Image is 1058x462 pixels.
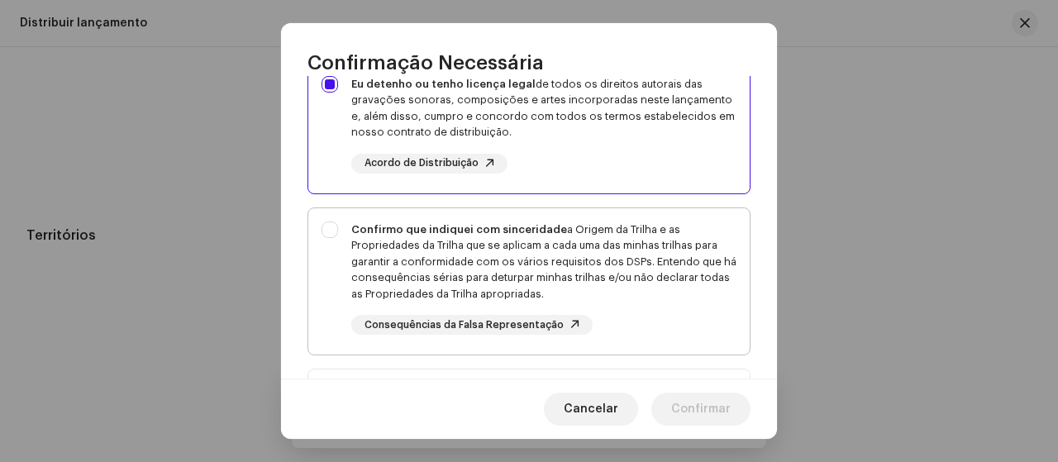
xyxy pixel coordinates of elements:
[365,158,479,169] span: Acordo de Distribuição
[351,224,567,235] strong: Confirmo que indiquei com sinceridade
[307,62,751,194] p-togglebutton: Eu detenho ou tenho licença legalde todos os direitos autorais das gravações sonoras, composições...
[307,207,751,356] p-togglebutton: Confirmo que indiquei com sinceridadea Origem da Trilha e as Propriedades da Trilha que se aplica...
[564,393,618,426] span: Cancelar
[544,393,638,426] button: Cancelar
[351,76,736,141] div: de todos os direitos autorais das gravações sonoras, composições e artes incorporadas neste lança...
[351,221,736,302] div: a Origem da Trilha e as Propriedades da Trilha que se aplicam a cada uma das minhas trilhas para ...
[351,79,536,89] strong: Eu detenho ou tenho licença legal
[671,393,731,426] span: Confirmar
[307,50,544,76] span: Confirmação Necessária
[365,320,564,331] span: Consequências da Falsa Representação
[651,393,751,426] button: Confirmar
